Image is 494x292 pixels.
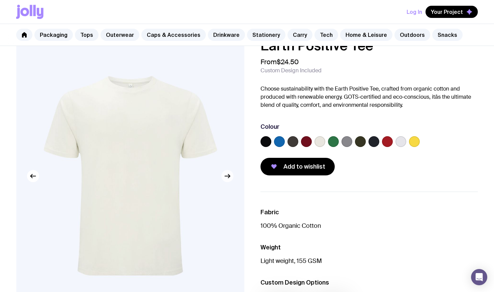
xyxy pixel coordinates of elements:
[208,29,245,41] a: Drinkware
[260,158,335,175] button: Add to wishlist
[260,243,478,251] h3: Weight
[260,208,478,216] h3: Fabric
[101,29,139,41] a: Outerwear
[260,58,299,66] span: From
[394,29,430,41] a: Outdoors
[260,67,322,74] span: Custom Design Included
[75,29,99,41] a: Tops
[426,6,478,18] button: Your Project
[260,222,478,230] p: 100% Organic Cotton
[277,57,299,66] span: $24.50
[471,269,487,285] div: Open Intercom Messenger
[260,39,478,52] h1: Earth Positive Tee
[432,29,463,41] a: Snacks
[260,257,478,265] p: Light weight, 155 GSM
[260,278,478,287] h3: Custom Design Options
[283,163,325,171] span: Add to wishlist
[287,29,312,41] a: Carry
[340,29,392,41] a: Home & Leisure
[247,29,285,41] a: Stationery
[431,8,463,15] span: Your Project
[407,6,422,18] button: Log In
[314,29,338,41] a: Tech
[141,29,206,41] a: Caps & Accessories
[260,123,279,131] h3: Colour
[260,85,478,109] p: Choose sustainability with the Earth Positive Tee, crafted from organic cotton and produced with ...
[34,29,73,41] a: Packaging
